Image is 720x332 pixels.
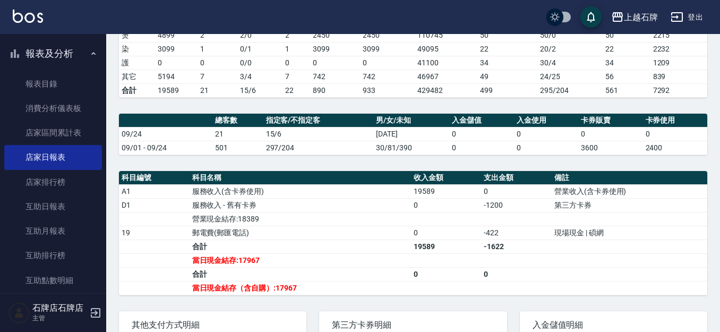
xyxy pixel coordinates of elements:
[537,42,603,56] td: 20 / 2
[212,127,263,141] td: 21
[310,83,360,97] td: 890
[8,302,30,324] img: Person
[190,212,411,226] td: 營業現金結存:18389
[119,114,707,155] table: a dense table
[477,28,538,42] td: 50
[415,28,477,42] td: 110745
[32,303,87,313] h5: 石牌店石牌店
[552,171,707,185] th: 備註
[263,114,374,127] th: 指定客/不指定客
[13,10,43,23] img: Logo
[198,42,238,56] td: 1
[282,42,310,56] td: 1
[32,313,87,323] p: 主管
[190,184,411,198] td: 服務收入(含卡券使用)
[190,226,411,240] td: 郵電費(郵匯電話)
[411,240,482,253] td: 19589
[119,226,190,240] td: 19
[373,114,449,127] th: 男/女/未知
[360,83,415,97] td: 933
[643,114,707,127] th: 卡券使用
[4,72,102,96] a: 報表目錄
[537,70,603,83] td: 24 / 25
[119,171,190,185] th: 科目編號
[477,83,538,97] td: 499
[119,184,190,198] td: A1
[514,127,578,141] td: 0
[449,141,513,155] td: 0
[190,198,411,212] td: 服務收入 - 舊有卡券
[4,96,102,121] a: 消費分析儀表板
[119,198,190,212] td: D1
[237,70,282,83] td: 3 / 4
[603,28,650,42] td: 50
[4,121,102,145] a: 店家區間累計表
[603,42,650,56] td: 22
[481,267,552,281] td: 0
[198,28,238,42] td: 2
[190,240,411,253] td: 合計
[578,141,642,155] td: 3600
[155,42,198,56] td: 3099
[212,141,263,155] td: 501
[212,114,263,127] th: 總客數
[190,267,411,281] td: 合計
[411,198,482,212] td: 0
[603,83,650,97] td: 561
[155,28,198,42] td: 4899
[237,56,282,70] td: 0 / 0
[580,6,602,28] button: save
[481,240,552,253] td: -1622
[4,243,102,268] a: 互助排行榜
[411,171,482,185] th: 收入金額
[4,219,102,243] a: 互助月報表
[449,114,513,127] th: 入金儲值
[481,198,552,212] td: -1200
[310,42,360,56] td: 3099
[624,11,658,24] div: 上越石牌
[190,281,411,295] td: 當日現金結存（含自購）:17967
[415,83,477,97] td: 429482
[119,141,212,155] td: 09/01 - 09/24
[533,320,695,330] span: 入金儲值明細
[603,56,650,70] td: 34
[360,70,415,83] td: 742
[477,42,538,56] td: 22
[481,184,552,198] td: 0
[190,253,411,267] td: 當日現金結存:17967
[119,28,155,42] td: 燙
[603,70,650,83] td: 56
[373,141,449,155] td: 30/81/390
[411,226,482,240] td: 0
[552,198,707,212] td: 第三方卡券
[666,7,707,27] button: 登出
[514,114,578,127] th: 入金使用
[237,42,282,56] td: 0 / 1
[282,70,310,83] td: 7
[263,127,374,141] td: 15/6
[4,170,102,194] a: 店家排行榜
[119,127,212,141] td: 09/24
[282,56,310,70] td: 0
[449,127,513,141] td: 0
[607,6,662,28] button: 上越石牌
[537,83,603,97] td: 295/204
[119,171,707,295] table: a dense table
[237,83,282,97] td: 15/6
[481,226,552,240] td: -422
[198,70,238,83] td: 7
[578,114,642,127] th: 卡券販賣
[477,70,538,83] td: 49
[282,83,310,97] td: 22
[198,83,238,97] td: 21
[552,184,707,198] td: 營業收入(含卡券使用)
[578,127,642,141] td: 0
[373,127,449,141] td: [DATE]
[119,42,155,56] td: 染
[415,70,477,83] td: 46967
[4,194,102,219] a: 互助日報表
[310,70,360,83] td: 742
[119,83,155,97] td: 合計
[537,28,603,42] td: 50 / 0
[155,70,198,83] td: 5194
